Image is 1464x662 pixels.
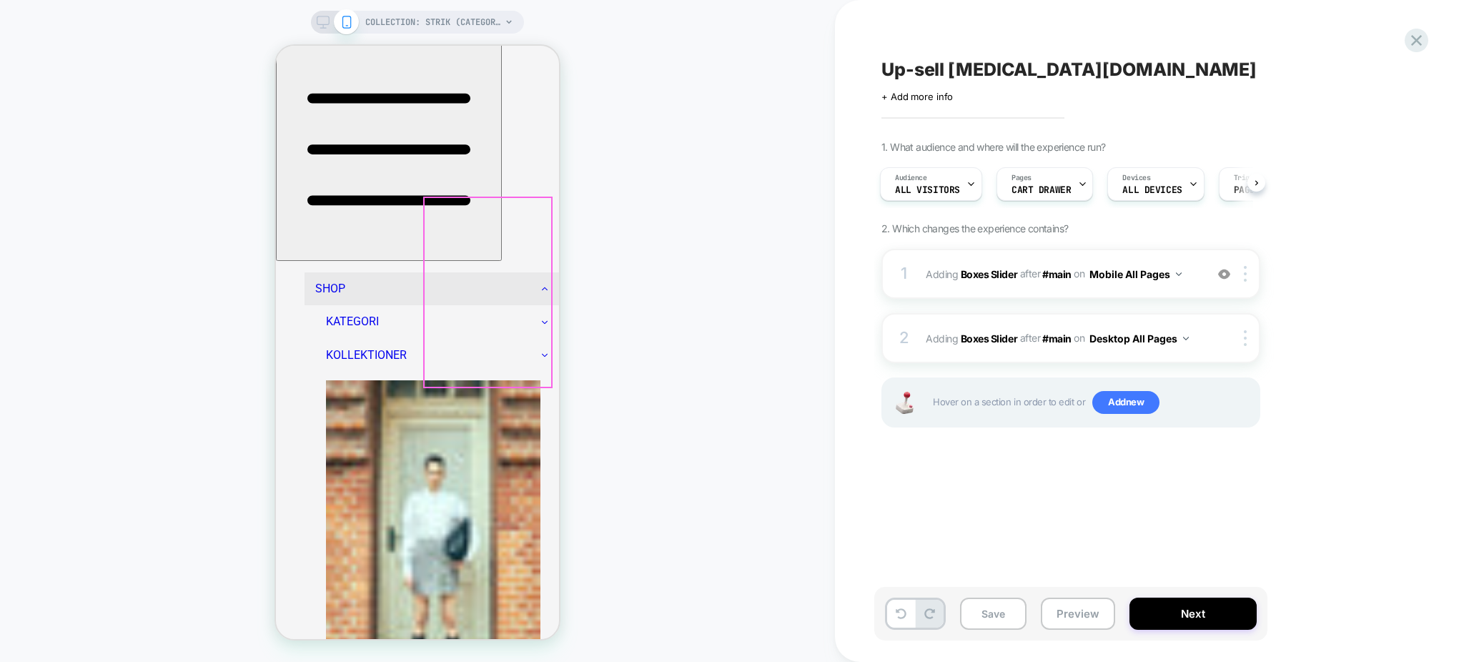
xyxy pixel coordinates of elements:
span: + Add more info [881,91,953,102]
span: #main [1042,267,1072,280]
b: Boxes Slider [961,332,1017,344]
span: Devices [1122,173,1150,183]
button: Desktop All Pages [1089,328,1189,349]
span: on [1074,265,1084,282]
button: Save [960,598,1027,630]
span: SHOP [39,236,69,250]
span: on [1074,329,1084,347]
span: KATEGORI [50,269,103,282]
a: SHOP [29,227,283,260]
span: Trigger [1234,173,1262,183]
span: Adding [926,332,1017,344]
span: Adding [926,267,1017,280]
span: Page Load [1234,185,1282,195]
span: Hover on a section in order to edit or [933,391,1252,414]
span: COLLECTION: STRIK (Category) [365,11,501,34]
button: Preview [1041,598,1115,630]
div: 2 [897,324,911,352]
button: Next [1129,598,1257,630]
span: AFTER [1020,332,1041,344]
span: Audience [895,173,927,183]
span: Up-sell [MEDICAL_DATA][DOMAIN_NAME] [881,59,1257,80]
img: down arrow [1183,337,1189,340]
img: down arrow [1176,272,1182,276]
span: #main [1042,332,1072,344]
span: All Visitors [895,185,960,195]
span: KOLLEKTIONER [50,302,131,316]
img: UDFORSK NYHEDER [50,335,264,656]
img: crossed eye [1218,268,1230,280]
span: CART DRAWER [1012,185,1071,195]
span: 1. What audience and where will the experience run? [881,141,1105,153]
span: Pages [1012,173,1032,183]
a: KOLLEKTIONER [39,293,283,326]
img: Joystick [890,392,919,414]
a: KATEGORI [39,260,283,292]
img: close [1244,330,1247,346]
b: Boxes Slider [961,267,1017,280]
div: 1 [897,260,911,288]
span: AFTER [1020,267,1041,280]
span: 2. Which changes the experience contains? [881,222,1068,234]
img: close [1244,266,1247,282]
span: Add new [1092,391,1159,414]
button: Mobile All Pages [1089,264,1182,285]
span: ALL DEVICES [1122,185,1182,195]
